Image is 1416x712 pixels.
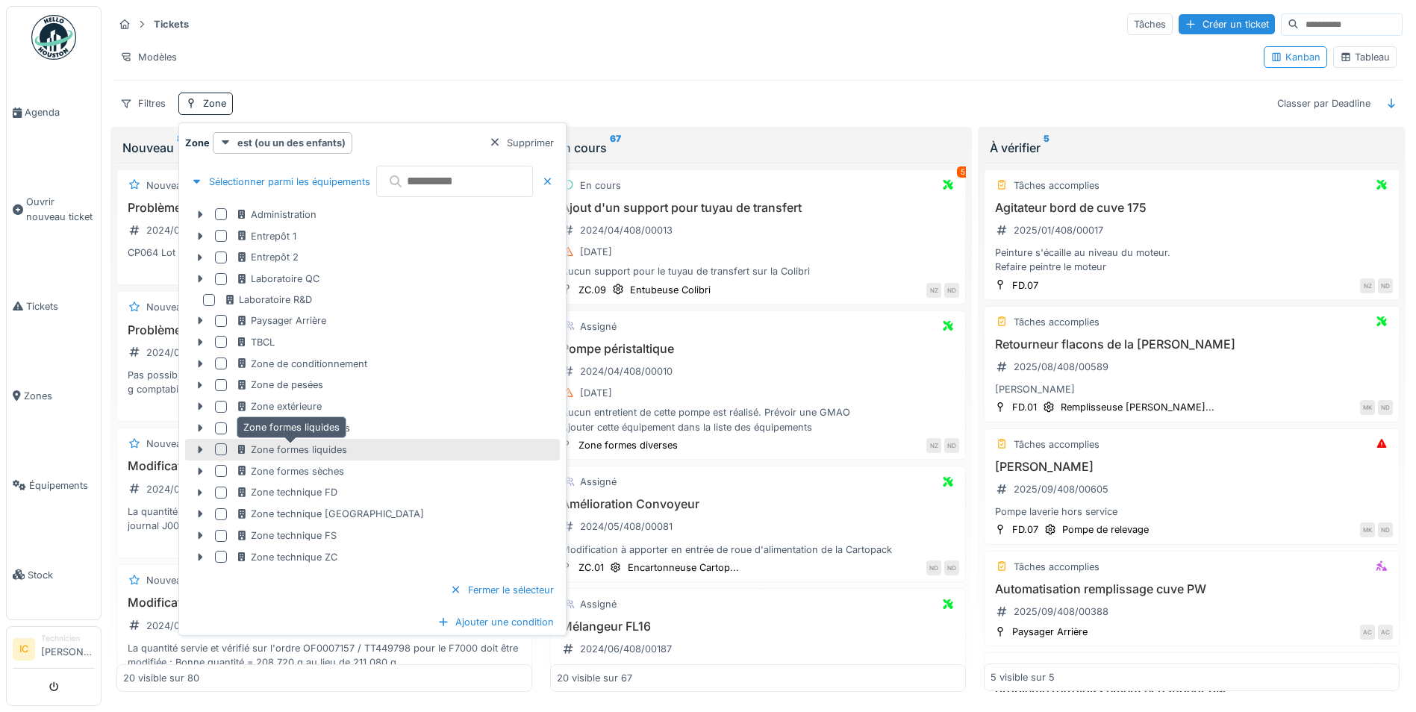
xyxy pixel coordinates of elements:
[113,93,172,114] div: Filtres
[557,264,959,278] div: Aucun support pour le tuyau de transfert sur la Colibri
[122,139,526,157] div: Nouveau
[556,139,960,157] div: En cours
[1014,315,1100,329] div: Tâches accomplies
[991,337,1393,352] h3: Retourneur flacons de la [PERSON_NAME]
[578,438,678,452] div: Zone formes diverses
[236,399,322,413] div: Zone extérieure
[580,475,617,489] div: Assigné
[580,178,621,193] div: En cours
[991,201,1393,215] h3: Agitateur bord de cuve 175
[236,378,323,392] div: Zone de pesées
[1061,400,1214,414] div: Remplisseuse [PERSON_NAME]...
[146,178,187,193] div: Nouveau
[123,459,525,473] h3: Modification de la quantité sur servi
[944,283,959,298] div: ND
[630,283,711,297] div: Entubeuse Colibri
[578,283,606,297] div: ZC.09
[236,550,337,564] div: Zone technique ZC
[236,485,337,499] div: Zone technique FD
[1378,625,1393,640] div: AC
[580,642,672,656] div: 2024/06/408/00187
[991,505,1393,519] div: Pompe laverie hors service
[580,597,617,611] div: Assigné
[580,223,673,237] div: 2024/04/408/00013
[236,335,275,349] div: TBCL
[237,136,346,150] strong: est (ou un des enfants)
[1014,482,1108,496] div: 2025/09/408/00605
[926,438,941,453] div: NZ
[237,416,346,438] div: Zone formes liquides
[236,207,316,222] div: Administration
[146,223,241,237] div: 2024/08/408/00432
[224,293,312,307] div: Laboratoire R&D
[628,560,739,575] div: Encartonneuse Cartop...
[926,283,941,298] div: NZ
[113,46,184,68] div: Modèles
[991,460,1393,474] h3: [PERSON_NAME]
[236,507,424,521] div: Zone technique [GEOGRAPHIC_DATA]
[1014,360,1108,374] div: 2025/08/408/00589
[1014,437,1100,452] div: Tâches accomplies
[123,246,525,260] div: CP064 Lot 23-0969 CP005L pas la quantité disponible
[146,573,187,587] div: Nouveau
[1360,522,1375,537] div: MK
[146,300,187,314] div: Nouveau
[185,136,210,150] strong: Zone
[236,464,344,478] div: Zone formes sèches
[31,15,76,60] img: Badge_color-CXgf-gQk.svg
[146,482,241,496] div: 2024/09/408/00442
[1378,522,1393,537] div: ND
[444,580,560,600] div: Fermer le sélecteur
[29,478,95,493] span: Équipements
[236,229,296,243] div: Entrepôt 1
[146,437,187,451] div: Nouveau
[13,638,35,661] li: IC
[1012,400,1037,414] div: FD.01
[990,139,1394,157] div: À vérifier
[580,519,673,534] div: 2024/05/408/00081
[557,497,959,511] h3: Amélioration Convoyeur
[580,386,612,400] div: [DATE]
[557,671,632,685] div: 20 visible sur 67
[1378,400,1393,415] div: ND
[1062,522,1149,537] div: Pompe de relevage
[431,612,560,632] div: Ajouter une condition
[1270,93,1377,114] div: Classer par Deadline
[1014,223,1103,237] div: 2025/01/408/00017
[1012,278,1038,293] div: FD.07
[1012,522,1038,537] div: FD.07
[146,619,241,633] div: 2024/09/408/00490
[41,633,95,644] div: Technicien
[926,560,941,575] div: ND
[557,405,959,434] div: Aucun entretient de cette pompe est réalisé. Prévoir une GMAO Ajouter cette équipement dans la li...
[28,568,95,582] span: Stock
[236,443,347,457] div: Zone formes liquides
[580,245,612,259] div: [DATE]
[1179,14,1275,34] div: Créer un ticket
[557,619,959,634] h3: Mélangeur FL16
[236,528,337,543] div: Zone technique FS
[1360,278,1375,293] div: NZ
[1014,560,1100,574] div: Tâches accomplies
[185,172,376,192] div: Sélectionner parmi les équipements
[236,272,319,286] div: Laboratoire QC
[123,641,525,669] div: La quantité servie et vérifié sur l'ordre OF0007157 / TT449798 pour le F7000 doit être modifiée :...
[944,438,959,453] div: ND
[1014,661,1100,675] div: Tâches accomplies
[236,250,299,264] div: Entrepôt 2
[1360,400,1375,415] div: MK
[557,201,959,215] h3: Ajout d'un support pour tuyau de transfert
[1127,13,1173,35] div: Tâches
[1378,278,1393,293] div: ND
[1012,625,1088,639] div: Paysager Arrière
[148,17,195,31] strong: Tickets
[1014,605,1108,619] div: 2025/09/408/00388
[1270,50,1320,64] div: Kanban
[26,299,95,313] span: Tickets
[610,139,621,157] sup: 67
[483,133,560,153] div: Supprimer
[236,313,326,328] div: Paysager Arrière
[557,543,959,557] div: Modification à apporter en entrée de roue d'alimentation de la Cartopack
[580,364,673,378] div: 2024/04/408/00010
[580,319,617,334] div: Assigné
